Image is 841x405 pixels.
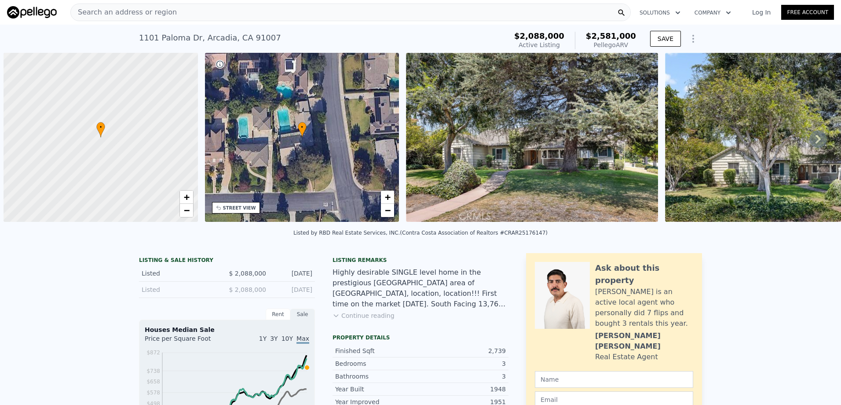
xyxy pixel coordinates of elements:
[229,270,266,277] span: $ 2,088,000
[742,8,781,17] a: Log In
[514,31,564,40] span: $2,088,000
[290,309,315,320] div: Sale
[96,122,105,137] div: •
[293,230,548,236] div: Listed by RBD Real Estate Services, INC. (Contra Costa Association of Realtors #CRAR25176147)
[145,334,227,348] div: Price per Square Foot
[298,122,307,137] div: •
[71,7,177,18] span: Search an address or region
[595,287,693,329] div: [PERSON_NAME] is an active local agent who personally did 7 flips and bought 3 rentals this year.
[183,191,189,202] span: +
[535,371,693,388] input: Name
[687,5,738,21] button: Company
[270,335,278,342] span: 3Y
[223,205,256,211] div: STREET VIEW
[139,32,281,44] div: 1101 Paloma Dr , Arcadia , CA 91007
[259,335,267,342] span: 1Y
[335,359,420,368] div: Bedrooms
[146,368,160,374] tspan: $738
[183,205,189,216] span: −
[298,123,307,131] span: •
[229,286,266,293] span: $ 2,088,000
[333,257,508,264] div: Listing remarks
[781,5,834,20] a: Free Account
[296,335,309,344] span: Max
[385,191,391,202] span: +
[273,269,312,278] div: [DATE]
[420,372,506,381] div: 3
[385,205,391,216] span: −
[420,385,506,394] div: 1948
[586,31,636,40] span: $2,581,000
[180,191,193,204] a: Zoom in
[406,53,658,222] img: Sale: 167373693 Parcel: 48611974
[142,269,220,278] div: Listed
[595,331,693,352] div: [PERSON_NAME] [PERSON_NAME]
[273,285,312,294] div: [DATE]
[180,204,193,217] a: Zoom out
[335,346,420,355] div: Finished Sqft
[381,204,394,217] a: Zoom out
[333,311,395,320] button: Continue reading
[266,309,290,320] div: Rent
[519,41,560,48] span: Active Listing
[595,262,693,287] div: Ask about this property
[145,325,309,334] div: Houses Median Sale
[146,379,160,385] tspan: $658
[333,334,508,341] div: Property details
[381,191,394,204] a: Zoom in
[586,40,636,49] div: Pellego ARV
[282,335,293,342] span: 10Y
[420,346,506,355] div: 2,739
[139,257,315,265] div: LISTING & SALE HISTORY
[595,352,658,362] div: Real Estate Agent
[96,123,105,131] span: •
[333,267,508,309] div: Highly desirable SINGLE level home in the prestigious [GEOGRAPHIC_DATA] area of [GEOGRAPHIC_DATA]...
[684,30,702,48] button: Show Options
[146,350,160,356] tspan: $872
[7,6,57,18] img: Pellego
[633,5,687,21] button: Solutions
[335,385,420,394] div: Year Built
[420,359,506,368] div: 3
[335,372,420,381] div: Bathrooms
[142,285,220,294] div: Listed
[146,390,160,396] tspan: $578
[650,31,681,47] button: SAVE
